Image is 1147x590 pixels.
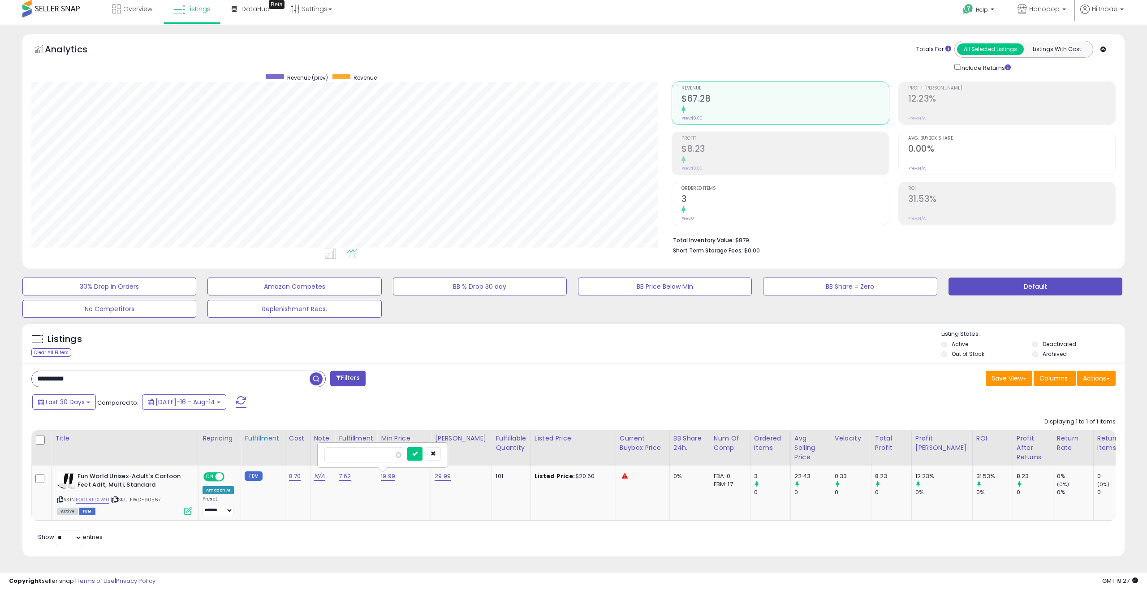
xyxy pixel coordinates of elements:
[76,496,109,504] a: B00DU1DLW0
[1017,488,1053,496] div: 0
[1043,340,1076,348] label: Deactivated
[952,340,968,348] label: Active
[207,278,381,295] button: Amazon Competes
[908,94,1115,106] h2: 12.23%
[754,472,790,480] div: 3
[57,472,192,514] div: ASIN:
[203,496,234,516] div: Preset:
[22,300,196,318] button: No Competitors
[908,86,1115,91] span: Profit [PERSON_NAME]
[916,45,951,54] div: Totals For
[1080,4,1124,25] a: Hi Inbae
[123,4,152,13] span: Overview
[620,434,666,453] div: Current Buybox Price
[1097,481,1110,488] small: (0%)
[330,371,365,386] button: Filters
[794,488,831,496] div: 0
[1043,350,1067,358] label: Archived
[976,6,988,13] span: Help
[55,434,195,443] div: Title
[908,115,926,121] small: Prev: N/A
[1057,472,1093,480] div: 0%
[763,278,937,295] button: BB Share = Zero
[203,434,237,443] div: Repricing
[962,4,974,15] i: Get Help
[9,577,155,586] div: seller snap | |
[245,471,262,481] small: FBM
[957,43,1024,55] button: All Selected Listings
[908,186,1115,191] span: ROI
[673,434,706,453] div: BB Share 24h.
[77,577,115,585] a: Terms of Use
[1097,472,1134,480] div: 0
[908,194,1115,206] h2: 31.53%
[835,488,871,496] div: 0
[535,434,612,443] div: Listed Price
[794,434,827,462] div: Avg Selling Price
[496,472,523,480] div: 101
[714,472,743,480] div: FBA: 0
[47,333,82,346] h5: Listings
[1057,481,1069,488] small: (0%)
[835,434,867,443] div: Velocity
[681,186,888,191] span: Ordered Items
[223,473,237,481] span: OFF
[1039,374,1068,383] span: Columns
[287,74,328,81] span: Revenue (prev)
[111,496,161,503] span: | SKU: FWD-90567
[1097,488,1134,496] div: 0
[393,278,567,295] button: BB % Drop 30 day
[915,472,972,480] div: 12.23%
[9,577,42,585] strong: Copyright
[681,166,703,171] small: Prev: $0.00
[681,86,888,91] span: Revenue
[245,434,281,443] div: Fulfillment
[673,234,1109,245] li: $879
[79,508,95,515] span: FBM
[673,236,734,244] b: Total Inventory Value:
[496,434,526,453] div: Fulfillable Quantity
[681,194,888,206] h2: 3
[949,278,1122,295] button: Default
[381,472,395,481] a: 19.99
[1017,472,1053,480] div: 8.23
[207,300,381,318] button: Replenishment Recs.
[1077,371,1116,386] button: Actions
[754,488,790,496] div: 0
[203,486,234,494] div: Amazon AI
[31,348,71,357] div: Clear All Filters
[1057,488,1093,496] div: 0%
[681,144,888,156] h2: $8.23
[673,247,743,254] b: Short Term Storage Fees:
[1017,434,1049,462] div: Profit After Returns
[435,434,488,443] div: [PERSON_NAME]
[976,472,1013,480] div: 31.53%
[57,472,75,490] img: 31cboimxo0L._SL40_.jpg
[908,166,926,171] small: Prev: N/A
[155,398,215,406] span: [DATE]-16 - Aug-14
[948,62,1022,73] div: Include Returns
[289,472,301,481] a: 8.70
[976,488,1013,496] div: 0%
[535,472,609,480] div: $20.60
[289,434,306,443] div: Cost
[875,472,911,480] div: 8.23
[1023,43,1090,55] button: Listings With Cost
[204,473,216,481] span: ON
[714,434,746,453] div: Num of Comp.
[116,577,155,585] a: Privacy Policy
[97,398,138,407] span: Compared to:
[976,434,1009,443] div: ROI
[381,434,427,443] div: Min Price
[941,330,1125,338] p: Listing States:
[915,488,972,496] div: 0%
[952,350,984,358] label: Out of Stock
[875,488,911,496] div: 0
[38,533,103,541] span: Show: entries
[754,434,787,453] div: Ordered Items
[535,472,575,480] b: Listed Price:
[46,398,85,406] span: Last 30 Days
[908,144,1115,156] h2: 0.00%
[673,472,703,480] div: 0%
[241,4,270,13] span: DataHub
